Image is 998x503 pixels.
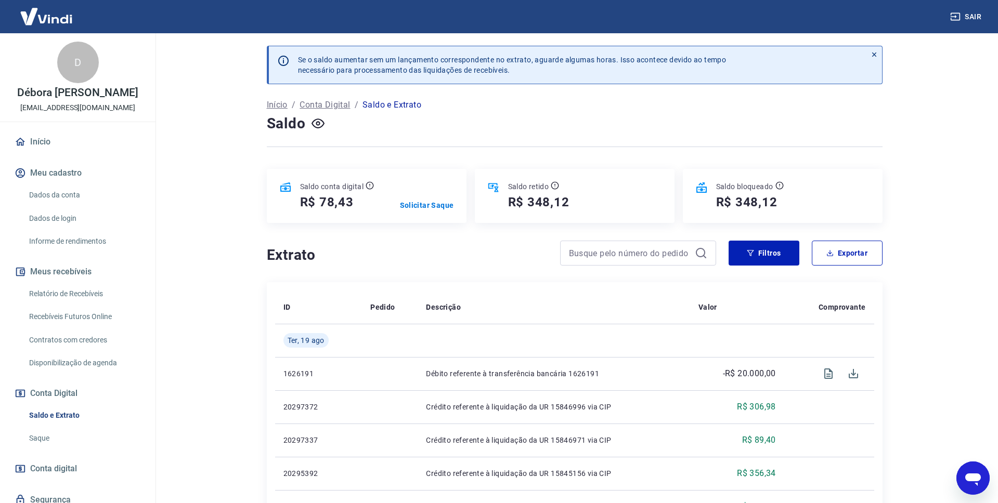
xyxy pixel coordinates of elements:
[25,428,143,449] a: Saque
[25,306,143,327] a: Recebíveis Futuros Online
[12,457,143,480] a: Conta digital
[283,468,354,479] p: 20295392
[300,181,364,192] p: Saldo conta digital
[283,435,354,445] p: 20297337
[283,402,354,412] p: 20297372
[20,102,135,113] p: [EMAIL_ADDRESS][DOMAIN_NAME]
[17,87,138,98] p: Débora [PERSON_NAME]
[698,302,717,312] p: Valor
[12,162,143,184] button: Meu cadastro
[300,194,354,210] h5: R$ 78,43
[508,181,549,192] p: Saldo retido
[841,361,866,386] span: Download
[737,401,776,413] p: R$ 306,98
[729,241,799,266] button: Filtros
[288,335,325,346] span: Ter, 19 ago
[283,368,354,379] p: 1626191
[25,405,143,426] a: Saldo e Extrato
[508,194,569,210] h5: R$ 348,12
[737,467,776,480] p: R$ 356,34
[12,260,143,283] button: Meus recebíveis
[400,200,454,210] a: Solicitar Saque
[355,99,358,111] p: /
[426,435,682,445] p: Crédito referente à liquidação da UR 15846971 via CIP
[948,7,986,27] button: Sair
[283,302,291,312] p: ID
[716,181,773,192] p: Saldo bloqueado
[25,283,143,305] a: Relatório de Recebíveis
[12,382,143,405] button: Conta Digital
[370,302,395,312] p: Pedido
[426,402,682,412] p: Crédito referente à liquidação da UR 15846996 via CIP
[25,329,143,351] a: Contratos com credores
[267,245,548,266] h4: Extrato
[12,130,143,153] a: Início
[267,113,306,134] h4: Saldo
[267,99,288,111] a: Início
[25,184,143,206] a: Dados da conta
[956,461,990,495] iframe: Botão para abrir a janela de mensagens
[742,434,776,446] p: R$ 89,40
[25,352,143,374] a: Disponibilização de agenda
[362,99,421,111] p: Saldo e Extrato
[812,241,883,266] button: Exportar
[30,461,77,476] span: Conta digital
[569,245,691,261] input: Busque pelo número do pedido
[426,302,461,312] p: Descrição
[819,302,865,312] p: Comprovante
[298,55,727,75] p: Se o saldo aumentar sem um lançamento correspondente no extrato, aguarde algumas horas. Isso acon...
[57,42,99,83] div: D
[25,208,143,229] a: Dados de login
[816,361,841,386] span: Visualizar
[25,231,143,252] a: Informe de rendimentos
[716,194,777,210] h5: R$ 348,12
[12,1,80,32] img: Vindi
[723,367,776,380] p: -R$ 20.000,00
[292,99,295,111] p: /
[300,99,350,111] a: Conta Digital
[426,368,682,379] p: Débito referente à transferência bancária 1626191
[426,468,682,479] p: Crédito referente à liquidação da UR 15845156 via CIP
